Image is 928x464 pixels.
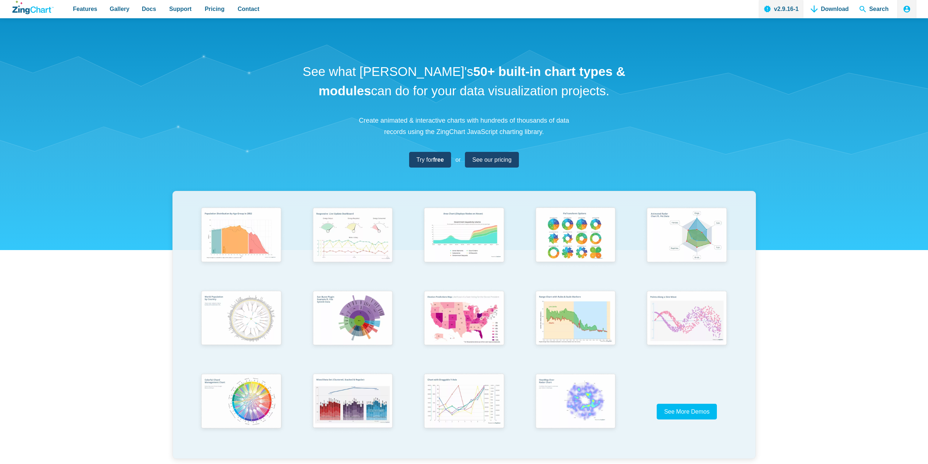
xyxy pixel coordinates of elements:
[465,152,519,168] a: See our pricing
[186,287,297,370] a: World Population by Country
[197,287,286,351] img: World Population by Country
[73,4,97,14] span: Features
[408,287,520,370] a: Election Predictions Map
[409,152,451,168] a: Try forfree
[520,287,631,370] a: Range Chart with Rultes & Scale Markers
[355,115,574,137] p: Create animated & interactive charts with hundreds of thousands of data records using the ZingCha...
[110,4,129,14] span: Gallery
[531,287,620,351] img: Range Chart with Rultes & Scale Markers
[408,370,520,453] a: Chart with Draggable Y-Axis
[308,204,397,268] img: Responsive Live Update Dashboard
[308,370,397,434] img: Mixed Data Set (Clustered, Stacked, and Regular)
[531,204,620,268] img: Pie Transform Options
[419,370,508,434] img: Chart with Draggable Y-Axis
[238,4,260,14] span: Contact
[455,155,461,165] span: or
[300,62,628,100] h1: See what [PERSON_NAME]'s can do for your data visualization projects.
[205,4,224,14] span: Pricing
[520,370,631,453] a: Heatmap Over Radar Chart
[186,370,297,453] a: Colorful Chord Management Chart
[197,204,286,268] img: Population Distribution by Age Group in 2052
[416,155,444,165] span: Try for
[297,370,408,453] a: Mixed Data Set (Clustered, Stacked, and Regular)
[664,409,710,415] span: See More Demos
[197,370,286,434] img: Colorful Chord Management Chart
[433,157,444,163] strong: free
[297,287,408,370] a: Sun Burst Plugin Example ft. File System Data
[297,204,408,287] a: Responsive Live Update Dashboard
[12,1,54,14] a: ZingChart Logo. Click to return to the homepage
[631,287,743,370] a: Points Along a Sine Wave
[319,64,625,98] strong: 50+ built-in chart types & modules
[520,204,631,287] a: Pie Transform Options
[642,204,731,268] img: Animated Radar Chart ft. Pet Data
[408,204,520,287] a: Area Chart (Displays Nodes on Hover)
[186,204,297,287] a: Population Distribution by Age Group in 2052
[169,4,191,14] span: Support
[472,155,512,165] span: See our pricing
[631,204,743,287] a: Animated Radar Chart ft. Pet Data
[657,404,717,419] a: See More Demos
[419,287,508,351] img: Election Predictions Map
[531,370,620,434] img: Heatmap Over Radar Chart
[642,287,731,351] img: Points Along a Sine Wave
[308,287,397,351] img: Sun Burst Plugin Example ft. File System Data
[142,4,156,14] span: Docs
[419,204,508,268] img: Area Chart (Displays Nodes on Hover)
